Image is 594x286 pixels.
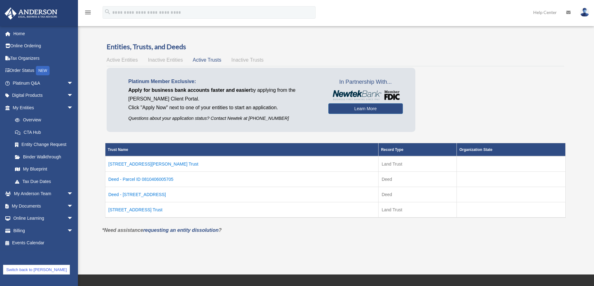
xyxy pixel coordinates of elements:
[9,126,80,138] a: CTA Hub
[378,187,456,202] td: Deed
[84,9,92,16] i: menu
[105,156,378,172] td: [STREET_ADDRESS][PERSON_NAME] Trust
[128,86,319,103] p: by applying from the [PERSON_NAME] Client Portal.
[378,202,456,218] td: Land Trust
[102,227,222,233] em: *Need assistance ?
[67,200,80,213] span: arrow_drop_down
[84,11,92,16] a: menu
[457,143,565,156] th: Organization State
[105,171,378,187] td: Deed - Parcel ID 0810406005705
[328,103,403,114] a: Learn More
[143,227,219,233] a: requesting an entity dissolution
[4,52,83,64] a: Tax Organizers
[36,66,50,75] div: NEW
[4,237,83,249] a: Events Calendar
[67,89,80,102] span: arrow_drop_down
[128,87,251,93] span: Apply for business bank accounts faster and easier
[67,224,80,237] span: arrow_drop_down
[193,57,221,63] span: Active Trusts
[107,42,564,52] h3: Entities, Trusts, and Deeds
[107,57,138,63] span: Active Entities
[4,212,83,225] a: Online Learningarrow_drop_down
[67,212,80,225] span: arrow_drop_down
[9,175,80,188] a: Tax Due Dates
[67,188,80,200] span: arrow_drop_down
[3,265,70,274] a: Switch back to [PERSON_NAME]
[9,114,76,126] a: Overview
[4,101,80,114] a: My Entitiesarrow_drop_down
[9,163,80,176] a: My Blueprint
[67,101,80,114] span: arrow_drop_down
[4,188,83,200] a: My Anderson Teamarrow_drop_down
[4,89,83,102] a: Digital Productsarrow_drop_down
[4,27,83,40] a: Home
[331,90,400,100] img: NewtekBankLogoSM.png
[9,138,80,151] a: Entity Change Request
[9,151,80,163] a: Binder Walkthrough
[378,156,456,172] td: Land Trust
[4,224,83,237] a: Billingarrow_drop_down
[105,143,378,156] th: Trust Name
[67,77,80,90] span: arrow_drop_down
[328,77,403,87] span: In Partnership With...
[231,57,263,63] span: Inactive Trusts
[128,115,319,122] p: Questions about your application status? Contact Newtek at [PHONE_NUMBER]
[580,8,589,17] img: User Pic
[4,200,83,212] a: My Documentsarrow_drop_down
[105,187,378,202] td: Deed - [STREET_ADDRESS]
[128,103,319,112] p: Click "Apply Now" next to one of your entities to start an application.
[378,171,456,187] td: Deed
[128,77,319,86] p: Platinum Member Exclusive:
[4,77,83,89] a: Platinum Q&Aarrow_drop_down
[4,64,83,77] a: Order StatusNEW
[105,202,378,218] td: [STREET_ADDRESS] Trust
[104,8,111,15] i: search
[148,57,183,63] span: Inactive Entities
[3,7,59,20] img: Anderson Advisors Platinum Portal
[4,40,83,52] a: Online Ordering
[378,143,456,156] th: Record Type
